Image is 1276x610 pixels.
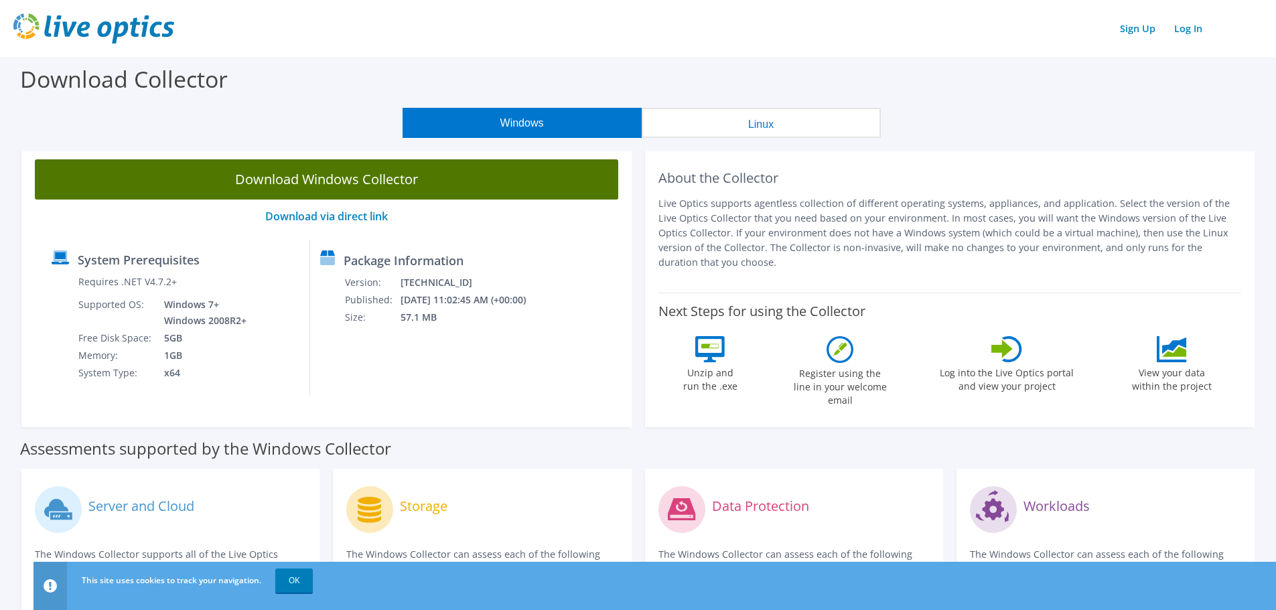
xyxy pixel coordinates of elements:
label: Data Protection [712,500,809,513]
label: Workloads [1023,500,1090,513]
a: Log In [1167,19,1209,38]
td: 1GB [154,347,249,364]
label: Log into the Live Optics portal and view your project [939,362,1074,393]
label: View your data within the project [1123,362,1220,393]
td: Memory: [78,347,154,364]
label: Server and Cloud [88,500,194,513]
p: Live Optics supports agentless collection of different operating systems, appliances, and applica... [658,196,1242,270]
td: Published: [344,291,400,309]
label: Requires .NET V4.7.2+ [78,275,177,289]
a: Sign Up [1113,19,1162,38]
label: Storage [400,500,447,513]
label: Package Information [344,254,464,267]
p: The Windows Collector can assess each of the following applications. [970,547,1241,577]
td: System Type: [78,364,154,382]
p: The Windows Collector can assess each of the following storage systems. [346,547,618,577]
td: [TECHNICAL_ID] [400,274,544,291]
td: Supported OS: [78,296,154,329]
td: 5GB [154,329,249,347]
td: Size: [344,309,400,326]
label: Unzip and run the .exe [679,362,741,393]
img: live_optics_svg.svg [13,13,174,44]
h2: About the Collector [658,170,1242,186]
label: Assessments supported by the Windows Collector [20,442,391,455]
label: Next Steps for using the Collector [658,303,865,319]
a: Download Windows Collector [35,159,618,200]
label: Register using the line in your welcome email [790,363,890,407]
td: Windows 7+ Windows 2008R2+ [154,296,249,329]
button: Linux [642,108,881,138]
td: [DATE] 11:02:45 AM (+00:00) [400,291,544,309]
label: System Prerequisites [78,253,200,266]
p: The Windows Collector supports all of the Live Optics compute and cloud assessments. [35,547,306,577]
a: OK [275,568,313,593]
span: This site uses cookies to track your navigation. [82,575,261,586]
p: The Windows Collector can assess each of the following DPS applications. [658,547,930,577]
td: Free Disk Space: [78,329,154,347]
button: Windows [403,108,642,138]
a: Download via direct link [265,209,388,224]
td: 57.1 MB [400,309,544,326]
label: Download Collector [20,64,228,94]
td: x64 [154,364,249,382]
td: Version: [344,274,400,291]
